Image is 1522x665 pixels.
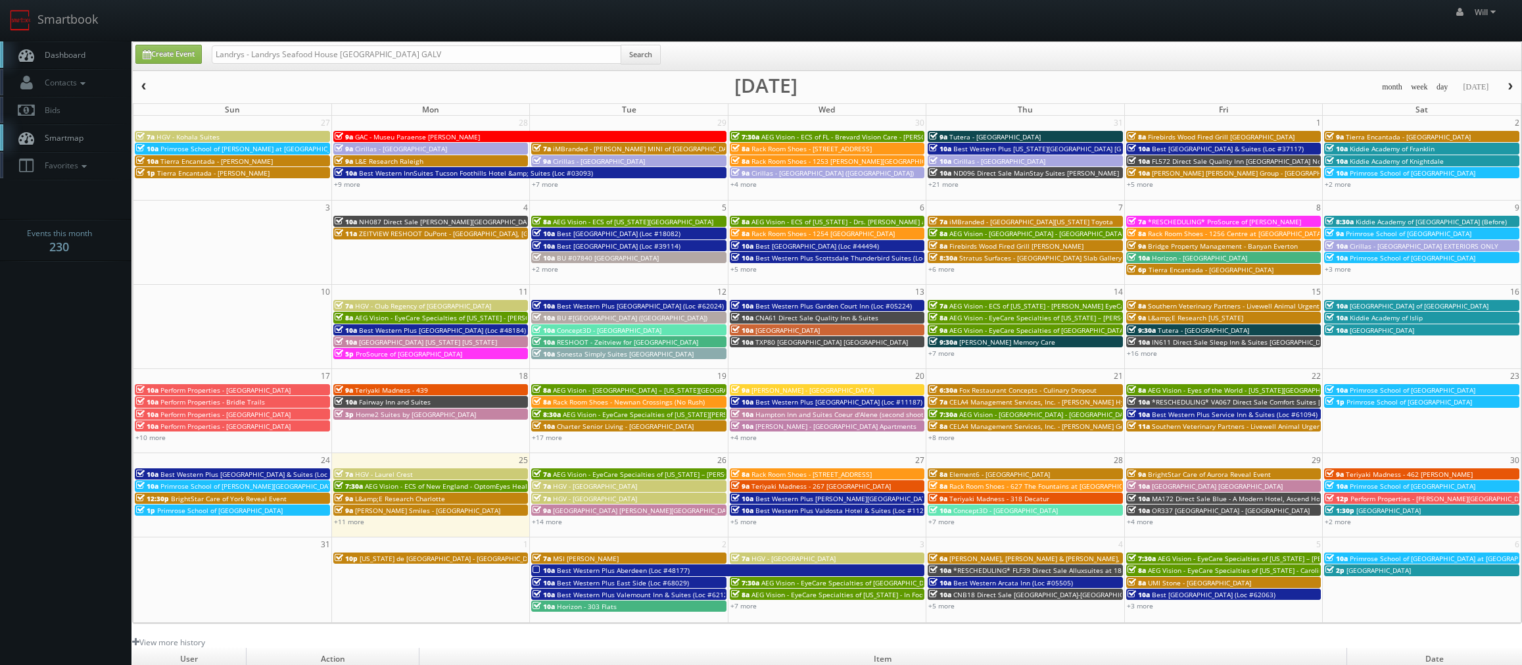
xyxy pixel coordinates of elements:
span: Best Western Plus Scottsdale Thunderbird Suites (Loc #03156) [755,253,954,262]
span: 8a [533,397,551,406]
span: ND096 Direct Sale MainStay Suites [PERSON_NAME] [953,168,1119,178]
span: Fairway Inn and Suites [359,397,431,406]
span: Perform Properties - [GEOGRAPHIC_DATA] [160,422,291,431]
span: 8:30a [929,253,957,262]
span: [GEOGRAPHIC_DATA] [1350,326,1414,335]
span: Home2 Suites by [GEOGRAPHIC_DATA] [356,410,476,419]
span: [GEOGRAPHIC_DATA] [755,326,820,335]
span: AEG Vision - [GEOGRAPHIC_DATA] - [GEOGRAPHIC_DATA] [949,229,1124,238]
span: 8a [533,217,551,226]
span: 6a [929,554,947,563]
span: 7:30a [335,481,363,491]
span: 9a [335,157,353,166]
button: month [1377,79,1407,95]
a: +7 more [532,180,558,189]
span: 11a [1128,422,1150,431]
span: L&amp;E Research [US_STATE] [1148,313,1243,322]
span: 7a [533,554,551,563]
span: Rack Room Shoes - [STREET_ADDRESS] [751,144,872,153]
span: Rack Room Shoes - 1254 [GEOGRAPHIC_DATA] [751,229,895,238]
span: 10a [1128,144,1150,153]
span: 10a [731,422,753,431]
span: 8a [929,229,947,238]
a: +9 more [334,180,360,189]
a: Create Event [135,45,202,64]
span: 7a [929,217,947,226]
span: [PERSON_NAME] [PERSON_NAME] Group - [GEOGRAPHIC_DATA] - [STREET_ADDRESS] [1152,168,1414,178]
span: Tierra Encantada - [PERSON_NAME] [160,157,273,166]
span: 10a [1325,481,1348,491]
span: AEG Vision - ECS of FL - Brevard Vision Care - [PERSON_NAME] [761,132,955,141]
span: HGV - [GEOGRAPHIC_DATA] [553,481,637,491]
span: Tierra Encantada - [PERSON_NAME] [157,168,270,178]
span: 8a [731,157,749,166]
span: RESHOOT - Zeitview for [GEOGRAPHIC_DATA] [557,337,698,347]
span: 10a [1128,168,1150,178]
span: 7a [533,494,551,503]
span: BU #07840 [GEOGRAPHIC_DATA] [557,253,659,262]
span: 5p [335,349,354,358]
span: 8a [1128,132,1146,141]
a: +5 more [1127,180,1153,189]
span: [US_STATE] de [GEOGRAPHIC_DATA] - [GEOGRAPHIC_DATA] [360,554,541,563]
span: 10a [533,326,555,335]
img: smartbook-logo.png [10,10,31,31]
span: 10a [731,506,753,515]
span: Rack Room Shoes - 1256 Centre at [GEOGRAPHIC_DATA] [1148,229,1323,238]
span: 7a [1128,217,1146,226]
span: 9:30a [929,337,957,347]
span: 8a [929,422,947,431]
span: [GEOGRAPHIC_DATA] of [GEOGRAPHIC_DATA] [1350,301,1488,310]
span: 9a [929,326,947,335]
span: 9a [1128,241,1146,251]
span: Firebirds Wood Fired Grill [GEOGRAPHIC_DATA] [1148,132,1295,141]
span: *RESCHEDULING* ProSource of [PERSON_NAME] [1148,217,1301,226]
span: 10a [1325,241,1348,251]
span: Smartmap [38,132,83,143]
span: Perform Properties - [GEOGRAPHIC_DATA] [160,385,291,395]
span: 10a [1128,494,1150,503]
a: +11 more [334,517,364,526]
span: OR337 [GEOGRAPHIC_DATA] - [GEOGRAPHIC_DATA] [1152,506,1310,515]
a: +5 more [730,264,757,274]
span: [PERSON_NAME] - [GEOGRAPHIC_DATA] [751,385,874,395]
span: Rack Room Shoes - Newnan Crossings (No Rush) [553,397,705,406]
span: Primrose School of [PERSON_NAME] at [GEOGRAPHIC_DATA] [160,144,348,153]
span: 10a [533,337,555,347]
span: 7a [533,144,551,153]
span: 8a [929,470,947,479]
span: MSI [PERSON_NAME] [553,554,619,563]
span: 8a [929,241,947,251]
span: Primrose School of [GEOGRAPHIC_DATA] [1350,481,1475,491]
span: 10a [335,326,357,335]
span: 10p [335,554,358,563]
span: 7:30a [929,410,957,419]
span: Cirillas - [GEOGRAPHIC_DATA] [553,157,645,166]
span: CELA4 Management Services, Inc. - [PERSON_NAME] Genesis [949,422,1141,431]
span: 1p [136,506,155,515]
span: 8a [533,385,551,395]
span: 7a [929,301,947,310]
span: 10a [1325,313,1348,322]
span: 10a [1128,410,1150,419]
span: L&amp;E Research Charlotte [355,494,445,503]
span: AEG Vision - EyeCare Specialties of [US_STATE][PERSON_NAME] Eyecare Associates [563,410,824,419]
span: Tutera - [GEOGRAPHIC_DATA] [949,132,1041,141]
span: 10a [335,337,357,347]
button: day [1432,79,1453,95]
span: 7:30a [1128,554,1156,563]
span: 6:30a [929,385,957,395]
a: +4 more [730,180,757,189]
span: 10a [731,313,753,322]
span: iMBranded - [GEOGRAPHIC_DATA][US_STATE] Toyota [949,217,1113,226]
span: Teriyaki Madness - 462 [PERSON_NAME] [1346,470,1473,479]
span: Tutera - [GEOGRAPHIC_DATA] [1158,326,1249,335]
span: AEG Vision - ECS of [US_STATE] - [PERSON_NAME] EyeCare - [GEOGRAPHIC_DATA] ([GEOGRAPHIC_DATA]) [949,301,1272,310]
span: 9a [335,494,353,503]
span: Dashboard [38,49,85,61]
span: [PERSON_NAME] Memory Care [959,337,1055,347]
button: week [1406,79,1433,95]
span: 10a [731,241,753,251]
span: 9a [929,132,947,141]
span: 3p [335,410,354,419]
